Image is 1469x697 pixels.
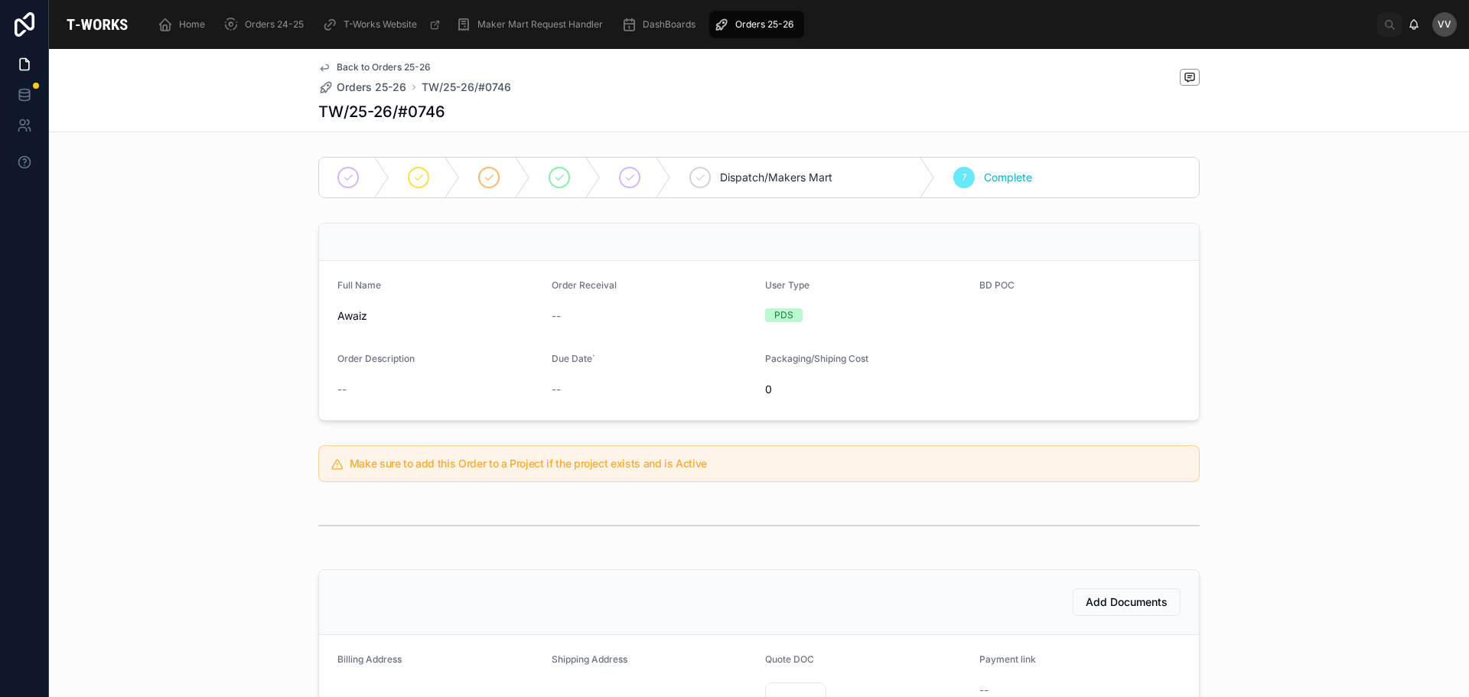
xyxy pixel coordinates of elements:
a: DashBoards [617,11,706,38]
div: PDS [774,308,793,322]
a: TW/25-26/#0746 [422,80,511,95]
span: Home [179,18,205,31]
span: BD POC [979,279,1015,291]
span: User Type [765,279,809,291]
span: Full Name [337,279,381,291]
a: Home [153,11,216,38]
h1: TW/25-26/#0746 [318,101,445,122]
span: Maker Mart Request Handler [477,18,603,31]
span: Shipping Address [552,653,627,665]
span: 7 [962,171,967,184]
span: Orders 25-26 [735,18,793,31]
span: Awaiz [337,308,539,324]
span: Complete [984,170,1032,185]
span: 0 [765,382,967,397]
span: -- [552,382,561,397]
span: Dispatch/Makers Mart [720,170,832,185]
span: Orders 25-26 [337,80,406,95]
span: Quote DOC [765,653,814,665]
span: Billing Address [337,653,402,665]
span: Orders 24-25 [245,18,304,31]
div: scrollable content [145,8,1377,41]
span: VV [1438,18,1451,31]
span: -- [552,308,561,324]
a: Orders 25-26 [318,80,406,95]
button: Add Documents [1073,588,1181,616]
img: App logo [61,12,133,37]
span: -- [337,382,347,397]
span: Add Documents [1086,594,1168,610]
span: T-Works Website [344,18,417,31]
a: Maker Mart Request Handler [451,11,614,38]
span: Back to Orders 25-26 [337,61,431,73]
h5: Make sure to add this Order to a Project if the project exists and is Active [350,458,1187,469]
a: Orders 25-26 [709,11,804,38]
span: Order Description [337,353,415,364]
a: T-Works Website [318,11,448,38]
a: Back to Orders 25-26 [318,61,431,73]
span: Packaging/Shiping Cost [765,353,868,364]
span: Order Receival [552,279,617,291]
span: Payment link [979,653,1036,665]
span: Due Date` [552,353,595,364]
span: DashBoards [643,18,695,31]
a: Orders 24-25 [219,11,314,38]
